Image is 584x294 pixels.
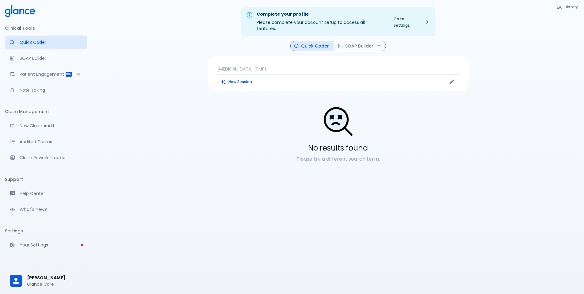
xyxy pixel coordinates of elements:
li: Support [5,172,87,187]
a: Go to Settings [390,14,433,30]
h5: No results found [208,143,469,153]
img: Search Not Found [323,106,353,137]
p: Patient Engagement [20,71,65,77]
li: Clinical Tools [5,21,87,36]
button: SOAP Builder [334,41,386,52]
a: Audit a new claim [5,119,87,132]
a: Docugen: Compose a clinical documentation in seconds [5,52,87,65]
div: Please complete your account setup to access all features. [257,9,385,34]
p: Glance Care [27,281,82,287]
div: Recent updates and feature releases [5,203,87,216]
p: What's new? [20,206,82,212]
a: Moramiz: Find ICD10AM codes instantly [5,36,87,49]
span: [PERSON_NAME] [27,275,82,281]
p: Help Center [20,190,82,197]
a: View audited claims [5,135,87,148]
p: Your Settings [20,242,82,248]
button: Clears all inputs and results. [217,77,256,86]
p: Quick Coder [20,39,82,45]
p: Please try a different search term. [208,155,469,163]
a: Please complete account setup [5,238,87,252]
p: SOAP Builder [20,55,82,61]
p: Note Taking [20,87,82,93]
a: Monitor progress of claim corrections [5,151,87,164]
div: Complete your profile [257,11,385,18]
a: Get help from our support team [5,187,87,200]
li: Settings [5,223,87,238]
p: New Claim Audit [20,123,82,129]
div: [PERSON_NAME]Glance Care [5,270,87,292]
a: Advanced note-taking [5,83,87,97]
button: History [554,2,582,11]
li: Claim Management [5,104,87,119]
p: [MEDICAL_DATA] (FMF) [217,66,459,72]
div: Patient Reports & Referrals [5,67,87,81]
button: Edit [447,77,456,86]
button: Quick Coder [290,41,334,52]
p: Claim Rework Tracker [20,155,82,161]
p: Audited Claims [20,139,82,145]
